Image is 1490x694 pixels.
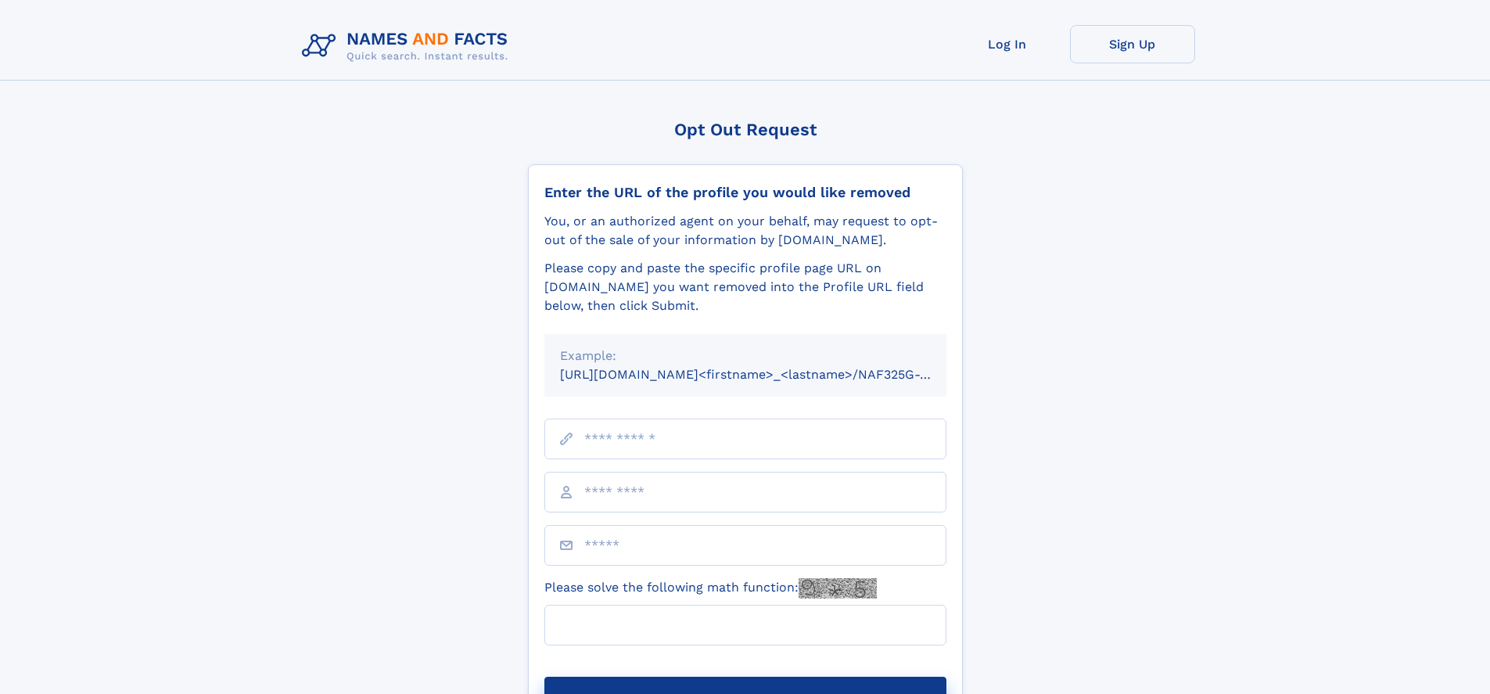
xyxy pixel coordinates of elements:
[544,212,946,250] div: You, or an authorized agent on your behalf, may request to opt-out of the sale of your informatio...
[1070,25,1195,63] a: Sign Up
[945,25,1070,63] a: Log In
[560,347,931,365] div: Example:
[296,25,521,67] img: Logo Names and Facts
[544,578,877,599] label: Please solve the following math function:
[528,120,963,139] div: Opt Out Request
[544,184,946,201] div: Enter the URL of the profile you would like removed
[560,367,976,382] small: [URL][DOMAIN_NAME]<firstname>_<lastname>/NAF325G-xxxxxxxx
[544,259,946,315] div: Please copy and paste the specific profile page URL on [DOMAIN_NAME] you want removed into the Pr...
